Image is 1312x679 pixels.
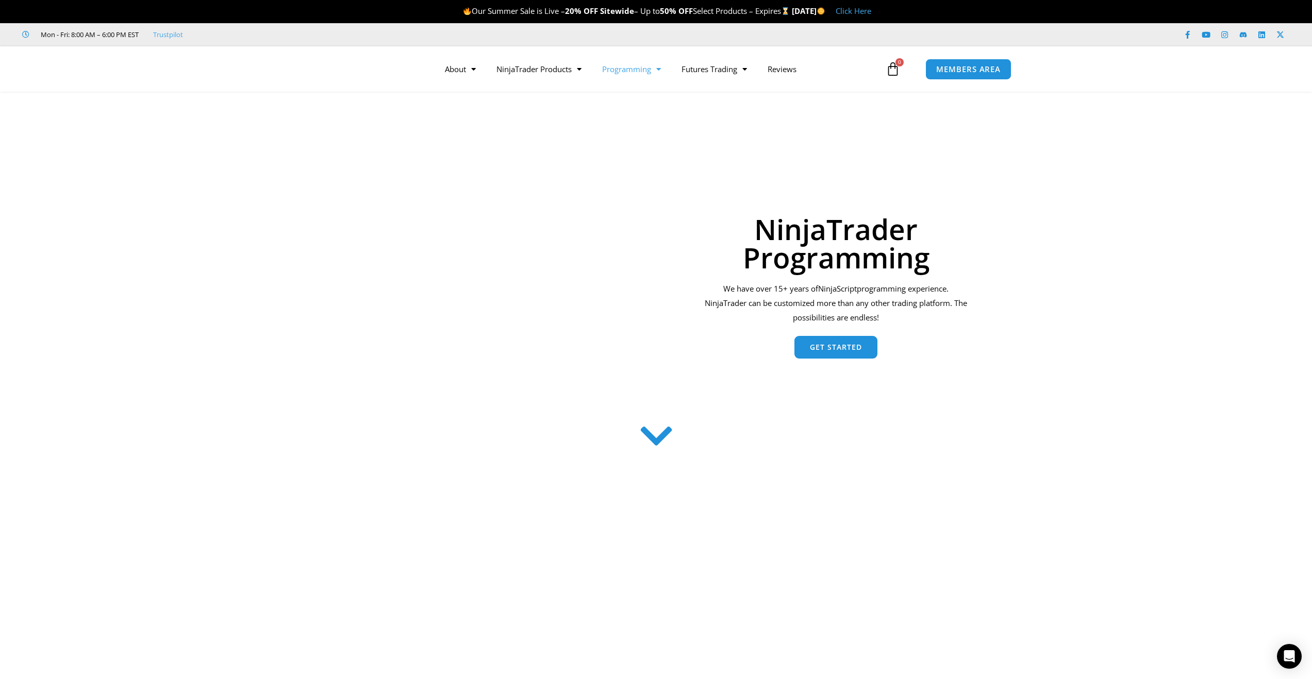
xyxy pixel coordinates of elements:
nav: Menu [435,57,883,81]
img: ⌛ [782,7,789,15]
a: 0 [870,54,916,84]
a: NinjaTrader Products [486,57,592,81]
a: Futures Trading [671,57,757,81]
span: Our Summer Sale is Live – – Up to Select Products – Expires [463,6,792,16]
span: NinjaScript [818,283,857,294]
a: Trustpilot [153,28,183,41]
strong: [DATE] [792,6,825,16]
strong: 50% OFF [660,6,693,16]
strong: 20% OFF [565,6,598,16]
strong: Sitewide [600,6,634,16]
a: Click Here [836,6,871,16]
div: We have over 15+ years of [702,282,970,325]
div: Open Intercom Messenger [1277,644,1302,669]
span: 0 [895,58,904,66]
a: Get Started [794,336,877,359]
img: LogoAI | Affordable Indicators – NinjaTrader [287,50,397,88]
h1: NinjaTrader Programming [702,215,970,271]
span: programming experience. NinjaTrader can be customized more than any other trading platform. The p... [705,283,967,322]
a: Programming [592,57,671,81]
img: 🌞 [817,7,825,15]
img: 🔥 [463,7,471,15]
span: MEMBERS AREA [936,65,1001,73]
a: MEMBERS AREA [925,59,1011,80]
span: Get Started [810,344,862,351]
span: Mon - Fri: 8:00 AM – 6:00 PM EST [38,28,139,41]
a: Reviews [757,57,807,81]
a: About [435,57,486,81]
img: programming 1 | Affordable Indicators – NinjaTrader [357,146,656,405]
